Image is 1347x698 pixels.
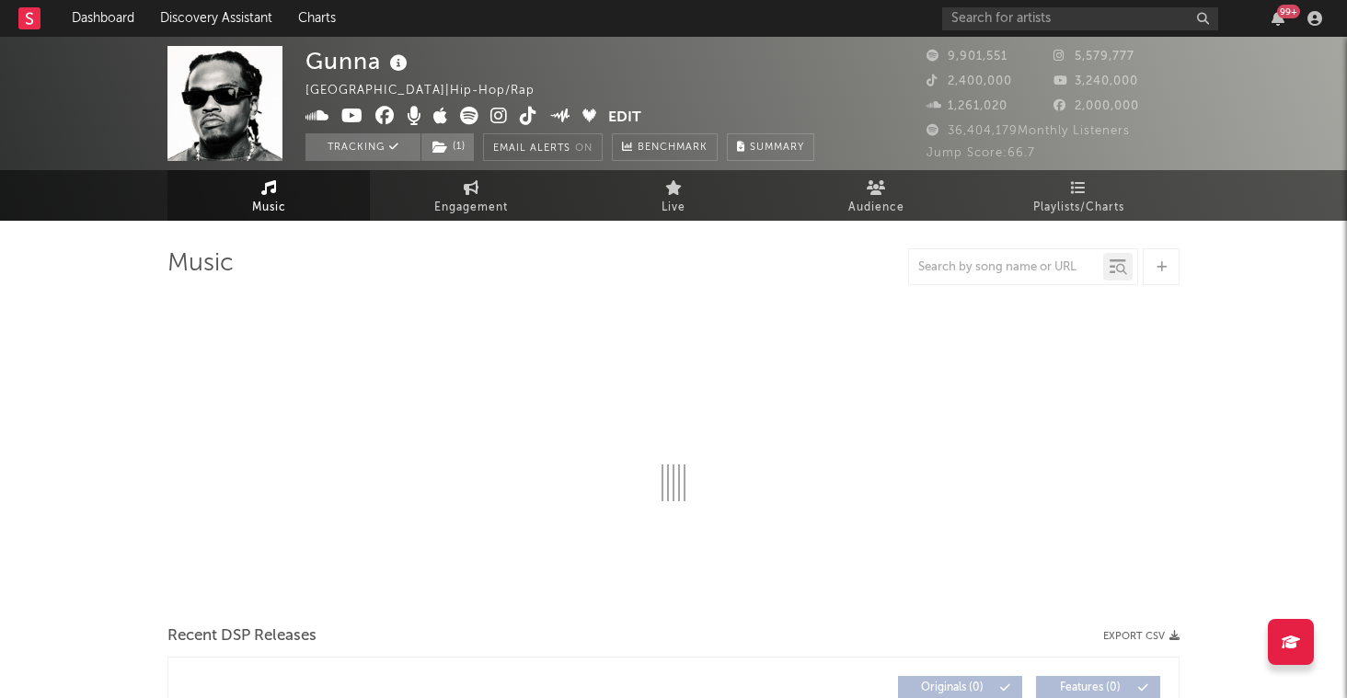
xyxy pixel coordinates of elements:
a: Live [572,170,775,221]
span: Playlists/Charts [1033,197,1124,219]
button: Tracking [305,133,420,161]
button: Edit [608,107,641,130]
span: Originals ( 0 ) [910,682,995,693]
div: [GEOGRAPHIC_DATA] | Hip-Hop/Rap [305,80,556,102]
input: Search by song name or URL [909,260,1103,275]
span: Recent DSP Releases [167,625,317,647]
span: 2,000,000 [1053,100,1139,112]
span: Live [662,197,685,219]
span: Benchmark [638,137,708,159]
button: Summary [727,133,814,161]
em: On [575,143,593,154]
a: Playlists/Charts [977,170,1180,221]
button: 99+ [1272,11,1284,26]
span: Music [252,197,286,219]
span: Jump Score: 66.7 [927,147,1035,159]
span: 2,400,000 [927,75,1012,87]
div: Gunna [305,46,412,76]
span: 5,579,777 [1053,51,1134,63]
input: Search for artists [942,7,1218,30]
a: Audience [775,170,977,221]
span: 3,240,000 [1053,75,1138,87]
span: Engagement [434,197,508,219]
a: Music [167,170,370,221]
span: 36,404,179 Monthly Listeners [927,125,1130,137]
button: Export CSV [1103,631,1180,642]
span: Features ( 0 ) [1048,682,1133,693]
a: Engagement [370,170,572,221]
div: 99 + [1277,5,1300,18]
span: Audience [848,197,904,219]
button: Email AlertsOn [483,133,603,161]
span: 9,901,551 [927,51,1007,63]
span: Summary [750,143,804,153]
a: Benchmark [612,133,718,161]
span: ( 1 ) [420,133,475,161]
span: 1,261,020 [927,100,1007,112]
button: (1) [421,133,474,161]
